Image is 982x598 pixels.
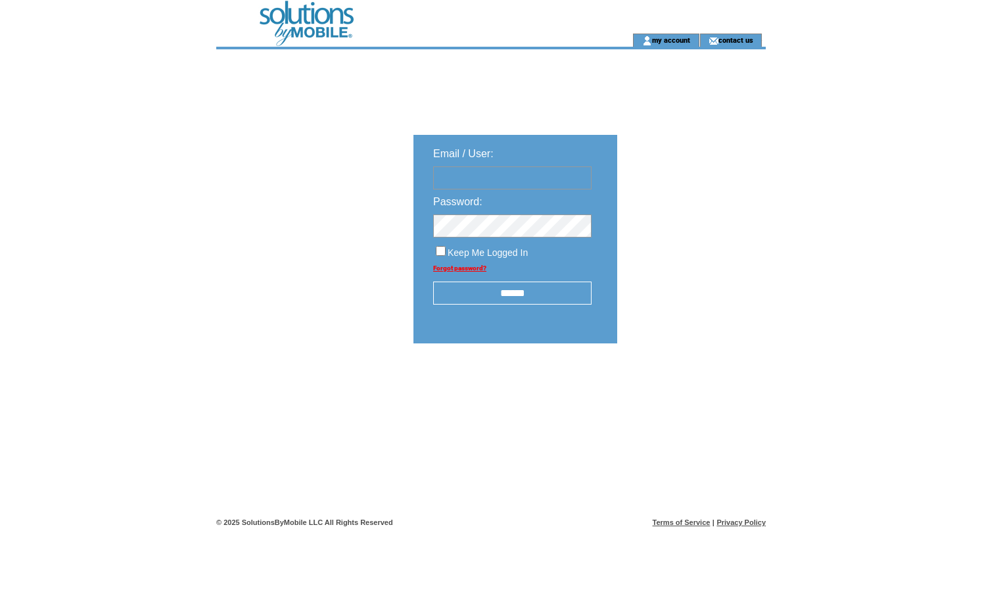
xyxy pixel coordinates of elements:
img: account_icon.gif [642,36,652,46]
span: Password: [433,196,482,207]
a: Terms of Service [653,518,711,526]
span: Keep Me Logged In [448,247,528,258]
a: Privacy Policy [716,518,766,526]
img: contact_us_icon.gif [709,36,718,46]
span: Email / User: [433,148,494,159]
span: © 2025 SolutionsByMobile LLC All Rights Reserved [216,518,393,526]
span: | [713,518,714,526]
a: Forgot password? [433,264,486,272]
a: contact us [718,36,753,44]
a: my account [652,36,690,44]
img: transparent.png [655,376,721,393]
